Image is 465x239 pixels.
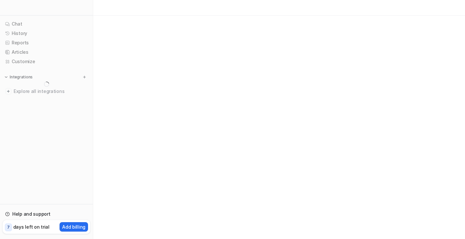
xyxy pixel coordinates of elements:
a: Explore all integrations [3,87,90,96]
img: expand menu [4,75,8,79]
a: Articles [3,48,90,57]
a: Reports [3,38,90,47]
span: Explore all integrations [14,86,88,97]
a: Customize [3,57,90,66]
p: Integrations [10,74,33,80]
img: explore all integrations [5,88,12,95]
p: Add billing [62,223,85,230]
button: Add billing [60,222,88,232]
button: Integrations [3,74,35,80]
a: Chat [3,19,90,28]
a: Help and support [3,210,90,219]
p: days left on trial [13,223,50,230]
img: menu_add.svg [82,75,87,79]
p: 7 [7,224,10,230]
a: History [3,29,90,38]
